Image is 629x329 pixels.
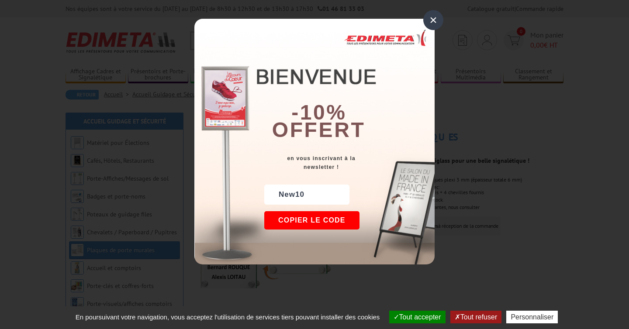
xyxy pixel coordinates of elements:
button: Copier le code [264,211,359,230]
div: New10 [264,185,349,205]
font: offert [272,118,366,141]
button: Personnaliser (fenêtre modale) [506,311,558,323]
span: En poursuivant votre navigation, vous acceptez l'utilisation de services tiers pouvant installer ... [71,313,384,321]
button: Tout refuser [450,311,501,323]
div: × [423,10,443,30]
b: -10% [291,101,346,124]
button: Tout accepter [389,311,446,323]
div: en vous inscrivant à la newsletter ! [264,154,435,171]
